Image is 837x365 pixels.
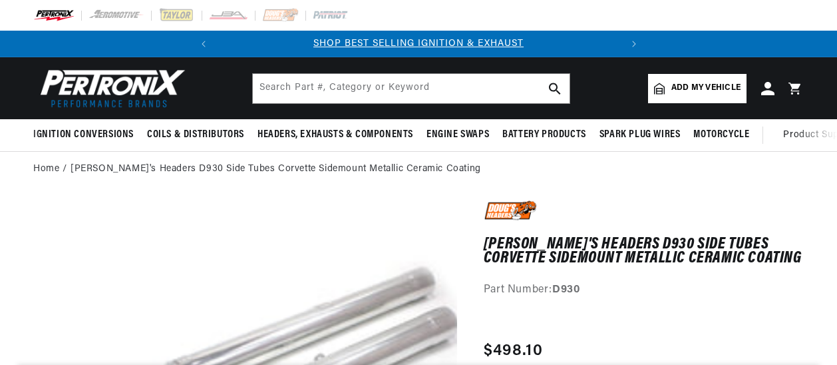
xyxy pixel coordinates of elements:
[593,119,687,151] summary: Spark Plug Wires
[687,119,756,151] summary: Motorcycle
[502,128,586,142] span: Battery Products
[217,37,621,51] div: 1 of 2
[671,82,741,95] span: Add my vehicle
[693,128,749,142] span: Motorcycle
[621,31,647,57] button: Translation missing: en.sections.announcements.next_announcement
[33,162,59,177] a: Home
[552,284,580,295] strong: D930
[140,119,251,151] summary: Coils & Distributors
[33,65,186,111] img: Pertronix
[147,128,244,142] span: Coils & Distributors
[217,37,621,51] div: Announcement
[484,282,804,299] div: Part Number:
[496,119,593,151] summary: Battery Products
[484,238,804,265] h1: [PERSON_NAME]'s Headers D930 Side Tubes Corvette Sidemount Metallic Ceramic Coating
[540,74,570,103] button: search button
[599,128,681,142] span: Spark Plug Wires
[251,119,420,151] summary: Headers, Exhausts & Components
[420,119,496,151] summary: Engine Swaps
[257,128,413,142] span: Headers, Exhausts & Components
[33,128,134,142] span: Ignition Conversions
[648,74,747,103] a: Add my vehicle
[33,119,140,151] summary: Ignition Conversions
[313,39,524,49] a: SHOP BEST SELLING IGNITION & EXHAUST
[426,128,489,142] span: Engine Swaps
[190,31,217,57] button: Translation missing: en.sections.announcements.previous_announcement
[33,162,804,177] nav: breadcrumbs
[253,74,570,103] input: Search Part #, Category or Keyword
[71,162,481,177] a: [PERSON_NAME]'s Headers D930 Side Tubes Corvette Sidemount Metallic Ceramic Coating
[484,339,543,363] span: $498.10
